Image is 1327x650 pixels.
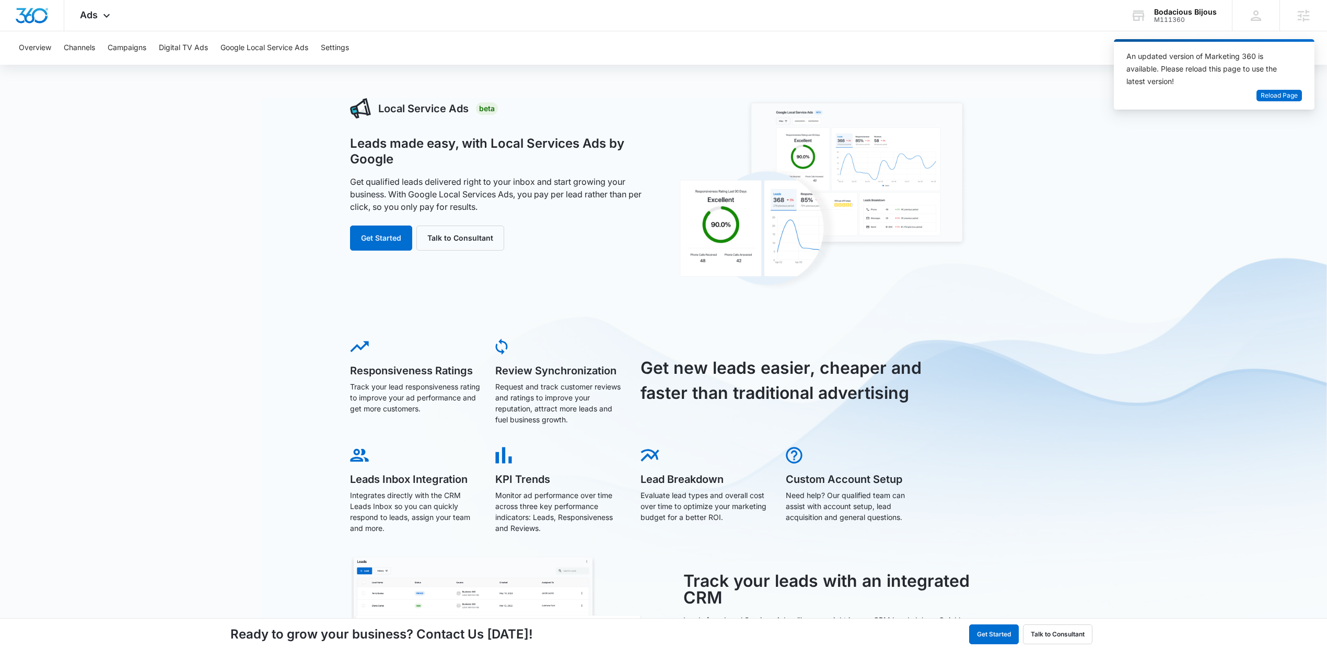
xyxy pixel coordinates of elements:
div: account id [1154,16,1217,23]
button: Get Started [350,226,412,251]
div: An updated version of Marketing 360 is available. Please reload this page to use the latest version! [1126,50,1289,88]
p: Integrates directly with the CRM Leads Inbox so you can quickly respond to leads, assign your tea... [350,490,481,534]
span: Reload Page [1261,91,1298,101]
p: Track your lead responsiveness rating to improve your ad performance and get more customers. [350,381,481,414]
h5: Leads Inbox Integration [350,474,481,484]
h5: Review Synchronization [495,365,626,376]
span: Ads [80,9,98,20]
button: Google Local Service Ads [220,31,308,65]
button: Channels [64,31,95,65]
h5: KPI Trends [495,474,626,484]
div: Beta [476,102,498,115]
p: Get qualified leads delivered right to your inbox and start growing your business. With Google Lo... [350,175,652,213]
button: Reload Page [1256,90,1302,102]
div: account name [1154,8,1217,16]
h5: Custom Account Setup [786,474,916,484]
h3: Local Service Ads [378,101,469,116]
p: Need help? Our qualified team can assist with account setup, lead acquisition and general questions. [786,490,916,523]
h5: Responsiveness Ratings [350,365,481,376]
p: Evaluate lead types and overall cost over time to optimize your marketing budget for a better ROI. [641,490,771,523]
h5: Lead Breakdown [641,474,771,484]
h4: Ready to grow your business? Contact Us [DATE]! [230,625,533,644]
button: Get Started [969,624,1019,644]
button: Digital TV Ads [159,31,208,65]
h3: Get new leads easier, cheaper and faster than traditional advertising [641,356,934,406]
p: Request and track customer reviews and ratings to improve your reputation, attract more leads and... [495,381,626,425]
button: Talk to Consultant [1023,624,1092,644]
h1: Leads made easy, with Local Services Ads by Google [350,136,652,167]
button: Talk to Consultant [416,226,504,251]
p: Monitor ad performance over time across three key performance indicators: Leads, Responsiveness a... [495,490,626,534]
h3: Track your leads with an integrated CRM [683,573,977,606]
button: Settings [321,31,349,65]
button: Overview [19,31,51,65]
button: Campaigns [108,31,146,65]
